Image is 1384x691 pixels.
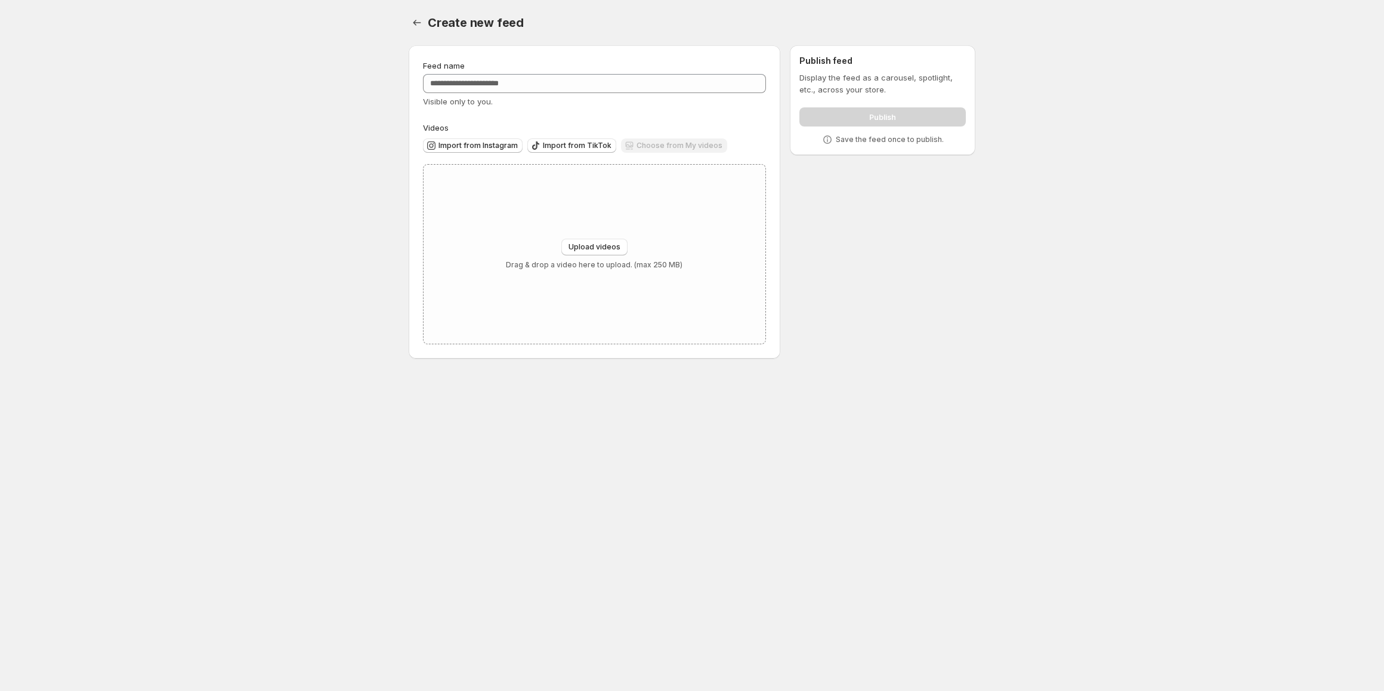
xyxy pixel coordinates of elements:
span: Create new feed [428,16,524,30]
p: Display the feed as a carousel, spotlight, etc., across your store. [799,72,966,95]
span: Feed name [423,61,465,70]
span: Upload videos [569,242,620,252]
button: Import from TikTok [527,138,616,153]
p: Drag & drop a video here to upload. (max 250 MB) [506,260,682,270]
span: Visible only to you. [423,97,493,106]
button: Import from Instagram [423,138,523,153]
span: Videos [423,123,449,132]
h2: Publish feed [799,55,966,67]
p: Save the feed once to publish. [836,135,944,144]
span: Import from TikTok [543,141,611,150]
button: Upload videos [561,239,628,255]
button: Settings [409,14,425,31]
span: Import from Instagram [438,141,518,150]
